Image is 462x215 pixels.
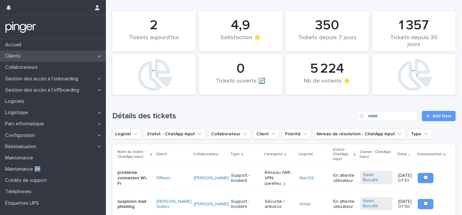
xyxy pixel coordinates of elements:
[112,165,456,192] tr: problème connexion Wi-FiFifteen [PERSON_NAME] Support - IncidentRéseau (Wifi, VPN, parefeu...)Mac...
[3,132,40,139] p: Configuration
[333,146,352,163] p: Statut - ChatApp input
[112,112,355,121] h1: Détails des tickets
[333,173,355,184] p: En attente utilisateur
[363,172,390,183] a: Swan Busuttil
[296,17,358,33] div: 350
[3,177,52,184] p: Crédits de support
[208,129,251,139] button: Collaborateur
[299,202,311,207] a: Gmail
[117,199,150,210] p: suspicion mail phishing
[112,129,141,139] button: Logiciel
[3,42,26,48] p: Accueil
[418,199,433,209] a: 💬
[423,202,428,206] span: 💬
[117,170,150,186] p: problème connexion Wi-Fi
[296,61,358,77] div: 5 224
[253,129,279,139] button: Client
[3,189,37,195] p: Téléphones
[117,148,149,160] p: Nom du ticket - ChatApp input
[231,173,260,184] p: Support - Incident
[5,21,36,34] img: mTgBEunGTSyRkCgitkcU
[194,175,229,181] a: [PERSON_NAME]
[360,148,394,160] p: Owner - ChatApp input
[3,76,83,82] p: Gestion des accès à l’onboarding
[3,87,84,93] p: Gestion des accès à l’offboarding
[230,151,240,158] p: Type
[398,151,407,158] p: Date
[194,202,229,207] a: [PERSON_NAME]
[3,64,43,70] p: Collaborateurs
[3,155,38,161] p: Maintenance
[417,151,442,158] p: Conversation
[210,17,271,33] div: 4,9
[383,34,445,48] div: Tickets depuis 30 jours
[157,199,192,210] a: [PERSON_NAME] Suites
[296,34,358,48] div: Tickets depuis 7 jours
[157,175,171,181] a: Fifteen
[210,61,271,77] div: 0
[210,78,271,91] div: Tickets ouverts 🔄
[123,17,185,33] div: 2
[423,176,428,180] span: 💬
[398,199,413,210] p: [DATE] 07:50
[408,129,432,139] button: Type
[314,129,406,139] button: Niveau de résolution - ChatApp input
[296,78,358,91] div: Nb de votants ⭐️
[299,175,314,181] a: MacOS
[144,129,206,139] button: Statut - ChatApp input
[3,144,41,150] p: Réinitialisation
[156,151,167,158] p: Client
[193,151,218,158] p: Collaborateur
[3,200,44,206] p: Étiquettes UPS
[418,173,433,183] a: 💬
[3,166,46,172] p: Maintenance 🆕
[123,34,185,48] div: Tickets aujourd'hui
[3,121,49,127] p: Parc informatique
[231,199,260,210] p: Support - Incident
[264,151,283,158] p: Catégorie
[3,98,30,104] p: Logiciels
[422,111,456,121] a: Add New
[357,111,418,121] input: Search
[210,34,271,48] div: Satisfaction ⭐️
[282,129,311,139] button: Priorité
[265,199,295,210] p: Sécurité / antivirus
[363,198,390,209] a: Swan Busuttil
[432,114,451,118] span: Add New
[3,53,26,59] p: Clients
[265,170,295,186] p: Réseau (Wifi, VPN, parefeu...)
[398,173,413,184] p: [DATE] 07:51
[299,151,313,158] p: Logiciel
[383,17,445,33] div: 1 357
[333,199,355,210] p: En attente utilisateur
[3,110,33,116] p: Logistique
